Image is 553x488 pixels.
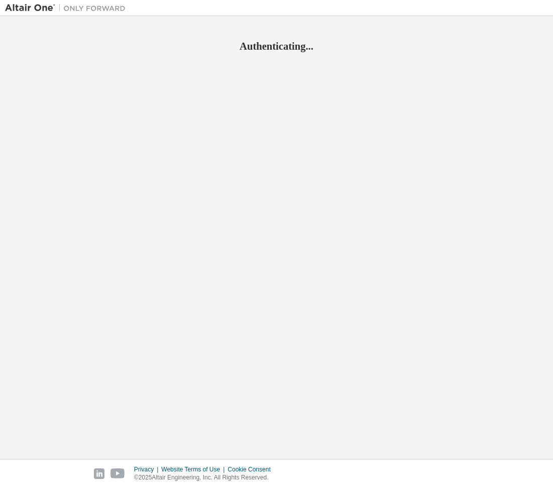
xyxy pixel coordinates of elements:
div: Privacy [134,465,161,473]
div: Cookie Consent [228,465,276,473]
div: Website Terms of Use [161,465,228,473]
h2: Authenticating... [5,40,548,53]
img: youtube.svg [110,468,125,479]
img: Altair One [5,3,131,13]
img: linkedin.svg [94,468,104,479]
p: © 2025 Altair Engineering, Inc. All Rights Reserved. [134,473,277,482]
